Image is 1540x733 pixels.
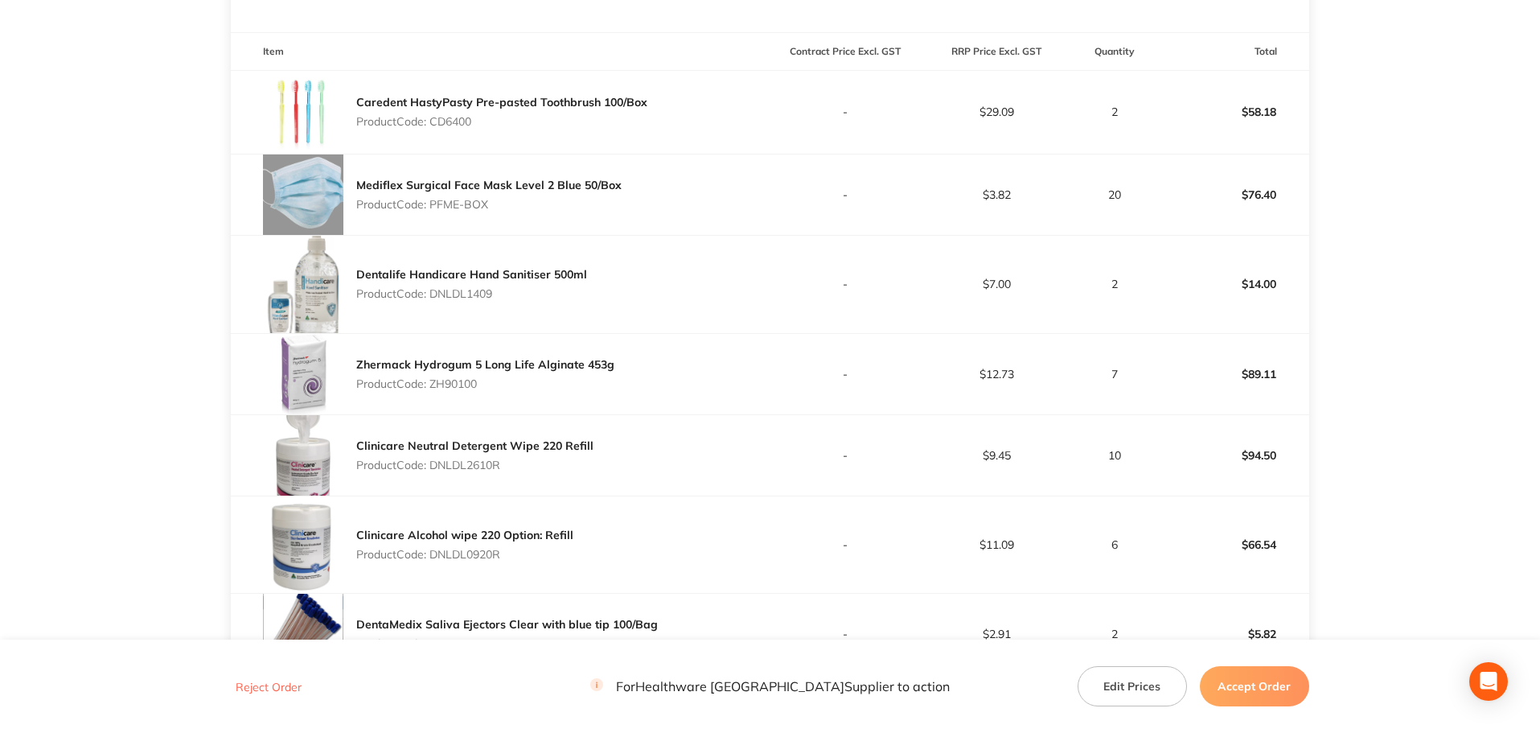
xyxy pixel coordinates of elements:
[1159,525,1308,564] p: $66.54
[1159,355,1308,393] p: $89.11
[590,679,950,694] p: For Healthware [GEOGRAPHIC_DATA] Supplier to action
[1469,662,1508,701] div: Open Intercom Messenger
[922,538,1071,551] p: $11.09
[1073,449,1157,462] p: 10
[1073,278,1157,290] p: 2
[263,594,343,674] img: NnYycmIycQ
[922,105,1071,118] p: $29.09
[922,368,1071,381] p: $12.73
[1159,265,1308,303] p: $14.00
[771,449,921,462] p: -
[1159,615,1308,653] p: $5.82
[356,617,658,632] a: DentaMedix Saliva Ejectors Clear with blue tip 100/Bag
[263,154,343,235] img: MWJxMzAxdA
[1073,188,1157,201] p: 20
[356,637,658,650] p: Product Code: DMSE
[922,278,1071,290] p: $7.00
[356,287,587,300] p: Product Code: DNLDL1409
[263,236,343,333] img: ZXp0YnZ5cg
[356,115,647,128] p: Product Code: CD6400
[231,680,306,694] button: Reject Order
[1073,368,1157,381] p: 7
[356,528,573,542] a: Clinicare Alcohol wipe 220 Option: Refill
[771,188,921,201] p: -
[356,439,593,453] a: Clinicare Neutral Detergent Wipe 220 Refill
[771,278,921,290] p: -
[1158,33,1309,71] th: Total
[1072,33,1158,71] th: Quantity
[771,368,921,381] p: -
[922,188,1071,201] p: $3.82
[921,33,1072,71] th: RRP Price Excl. GST
[1159,175,1308,214] p: $76.40
[356,95,647,109] a: Caredent HastyPasty Pre-pasted Toothbrush 100/Box
[771,538,921,551] p: -
[771,105,921,118] p: -
[263,334,343,414] img: eGM5OHg3ag
[922,628,1071,640] p: $2.91
[356,267,587,282] a: Dentalife Handicare Hand Sanitiser 500ml
[356,178,622,192] a: Mediflex Surgical Face Mask Level 2 Blue 50/Box
[356,357,614,372] a: Zhermack Hydrogum 5 Long Life Alginate 453g
[1159,436,1308,475] p: $94.50
[356,377,614,390] p: Product Code: ZH90100
[263,496,343,593] img: bm5rYmZjZw
[1200,666,1309,706] button: Accept Order
[263,71,343,154] img: aXdteWx1eA
[263,415,343,496] img: MDJ1Z3M1dg
[356,548,573,561] p: Product Code: DNLDL0920R
[1073,628,1157,640] p: 2
[1159,93,1308,131] p: $58.18
[1073,538,1157,551] p: 6
[1078,666,1187,706] button: Edit Prices
[356,459,593,472] p: Product Code: DNLDL2610R
[771,628,921,640] p: -
[356,198,622,211] p: Product Code: PFME-BOX
[231,33,770,71] th: Item
[770,33,922,71] th: Contract Price Excl. GST
[1073,105,1157,118] p: 2
[922,449,1071,462] p: $9.45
